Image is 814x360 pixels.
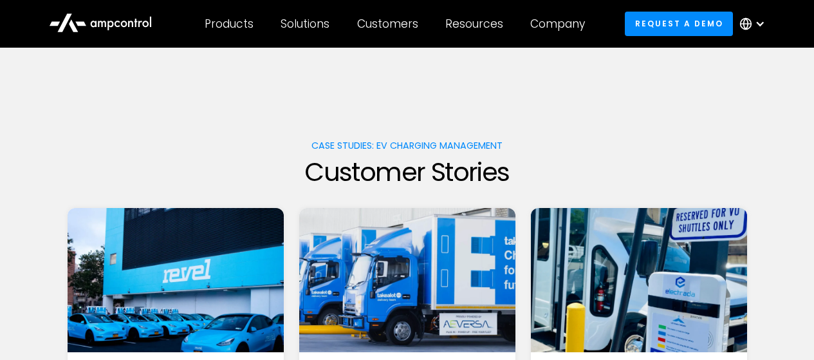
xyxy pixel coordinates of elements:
h2: Customer Stories [68,156,747,187]
div: Products [205,17,254,31]
div: Solutions [281,17,329,31]
div: Customers [357,17,418,31]
div: Resources [445,17,503,31]
div: Company [530,17,585,31]
h1: Case Studies: EV charging management [68,140,747,151]
a: Request a demo [625,12,733,35]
